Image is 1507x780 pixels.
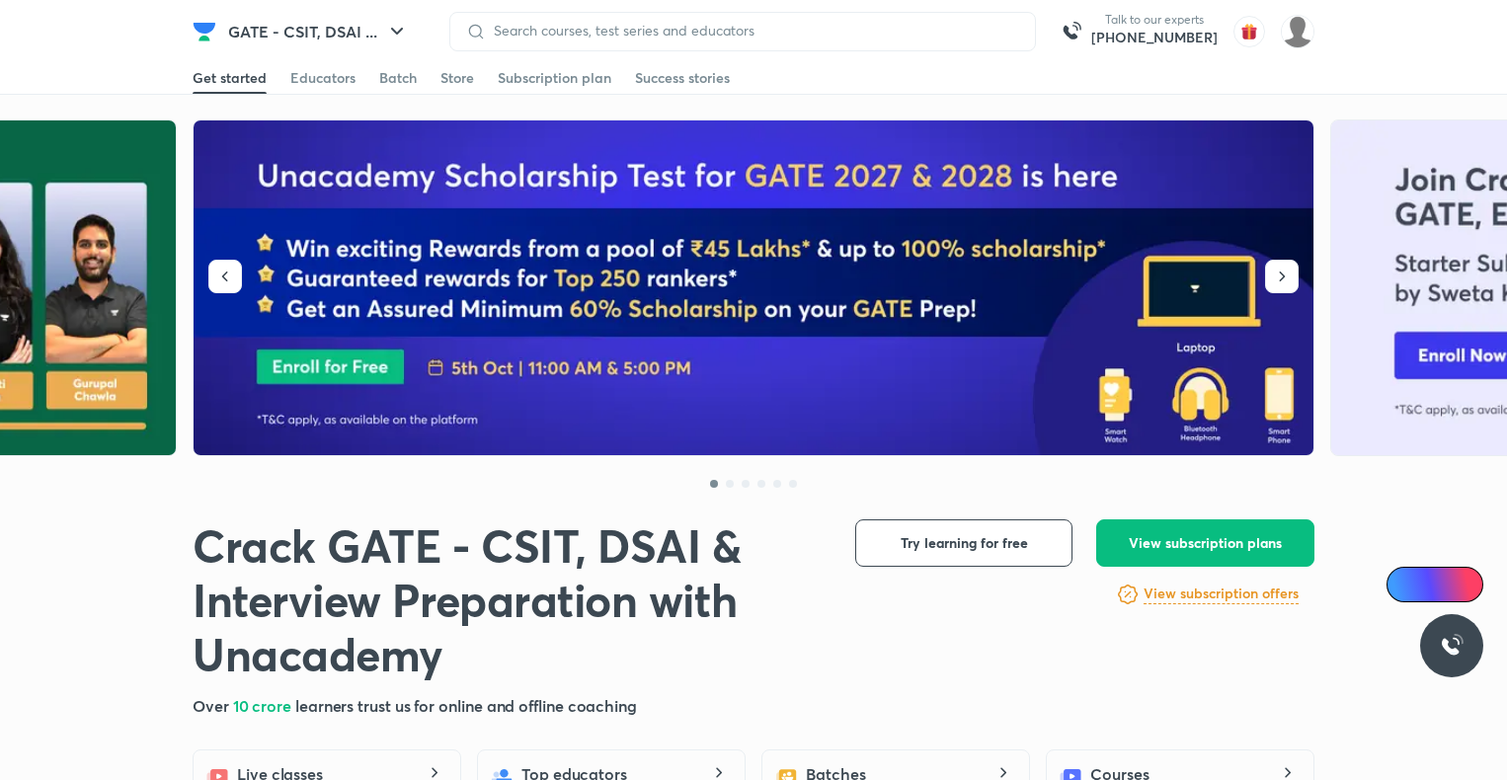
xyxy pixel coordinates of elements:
span: Ai Doubts [1419,577,1471,592]
h1: Crack GATE - CSIT, DSAI & Interview Preparation with Unacademy [193,519,824,682]
a: Ai Doubts [1387,567,1483,602]
img: Company Logo [193,20,216,43]
span: View subscription plans [1129,533,1282,553]
input: Search courses, test series and educators [486,23,1019,39]
img: Icon [1398,577,1414,592]
h6: View subscription offers [1144,584,1299,604]
button: Try learning for free [855,519,1072,567]
a: Get started [193,62,267,94]
div: Store [440,68,474,88]
img: Somya P [1281,15,1314,48]
span: Try learning for free [901,533,1028,553]
span: learners trust us for online and offline coaching [295,695,637,716]
img: call-us [1052,12,1091,51]
img: ttu [1440,634,1464,658]
button: GATE - CSIT, DSAI ... [216,12,421,51]
div: Success stories [635,68,730,88]
a: View subscription offers [1144,583,1299,606]
a: Educators [290,62,356,94]
a: Batch [379,62,417,94]
img: avatar [1233,16,1265,47]
button: View subscription plans [1096,519,1314,567]
span: 10 crore [233,695,295,716]
a: Subscription plan [498,62,611,94]
a: Success stories [635,62,730,94]
div: Get started [193,68,267,88]
div: Educators [290,68,356,88]
div: Batch [379,68,417,88]
a: [PHONE_NUMBER] [1091,28,1218,47]
p: Talk to our experts [1091,12,1218,28]
a: Store [440,62,474,94]
div: Subscription plan [498,68,611,88]
span: Over [193,695,233,716]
